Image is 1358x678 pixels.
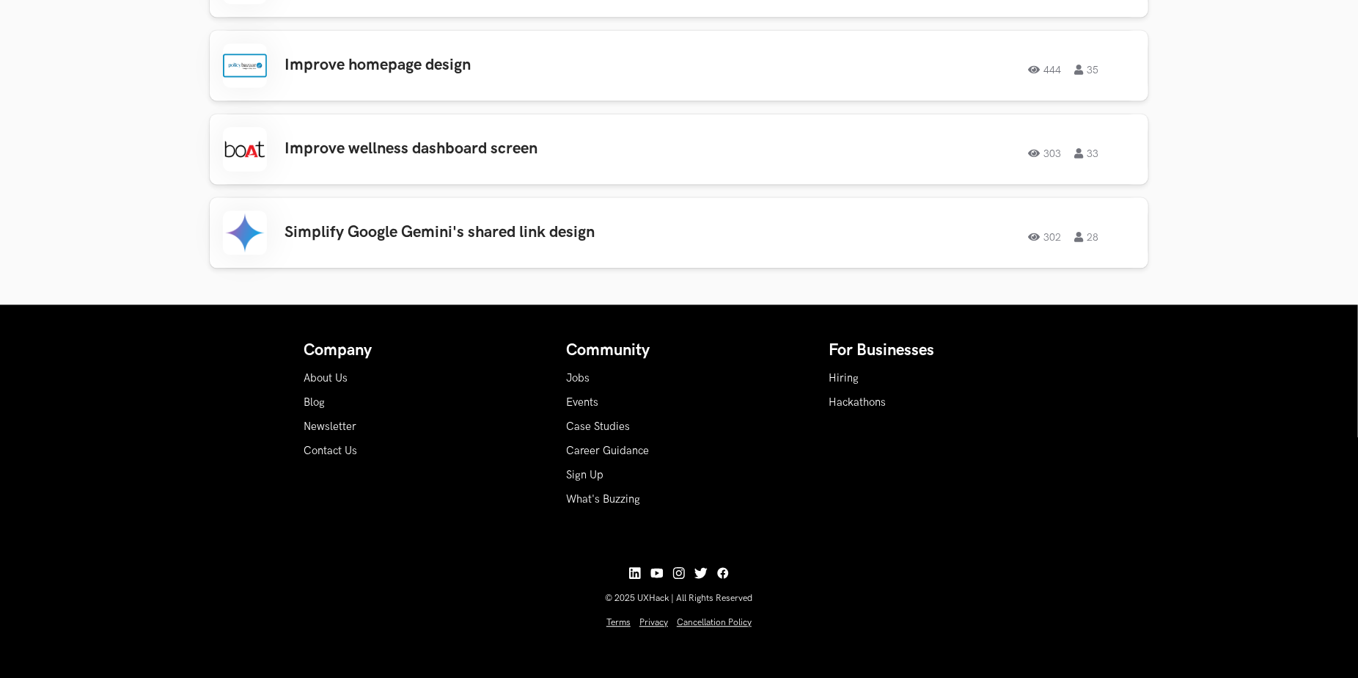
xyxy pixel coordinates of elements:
[566,372,590,384] a: Jobs
[285,56,701,75] h3: Improve homepage design
[566,493,640,506] a: What's Buzzing
[285,223,701,242] h3: Simplify Google Gemini's shared link design
[1028,148,1061,158] span: 303
[304,372,348,384] a: About Us
[210,197,1148,268] a: Simplify Google Gemini's shared link design 302 28
[606,617,631,628] a: Terms
[285,139,701,158] h3: Improve wellness dashboard screen
[1074,65,1098,75] span: 35
[566,420,630,433] a: Case Studies
[1028,232,1061,242] span: 302
[1028,65,1061,75] span: 444
[210,114,1148,184] a: Improve wellness dashboard screen 303 33
[304,445,357,457] a: Contact Us
[304,593,1054,604] p: © 2025 UXHack | All Rights Reserved
[1074,148,1098,158] span: 33
[829,396,886,409] a: Hackathons
[304,420,356,433] a: Newsletter
[566,445,649,457] a: Career Guidance
[639,617,668,628] a: Privacy
[1074,232,1098,242] span: 28
[829,341,1054,360] h4: For Businesses
[566,396,598,409] a: Events
[677,617,752,628] a: Cancellation Policy
[566,341,792,360] h4: Community
[210,30,1148,101] a: Improve homepage design 444 35
[304,341,529,360] h4: Company
[566,469,603,481] a: Sign Up
[304,396,325,409] a: Blog
[829,372,859,384] a: Hiring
